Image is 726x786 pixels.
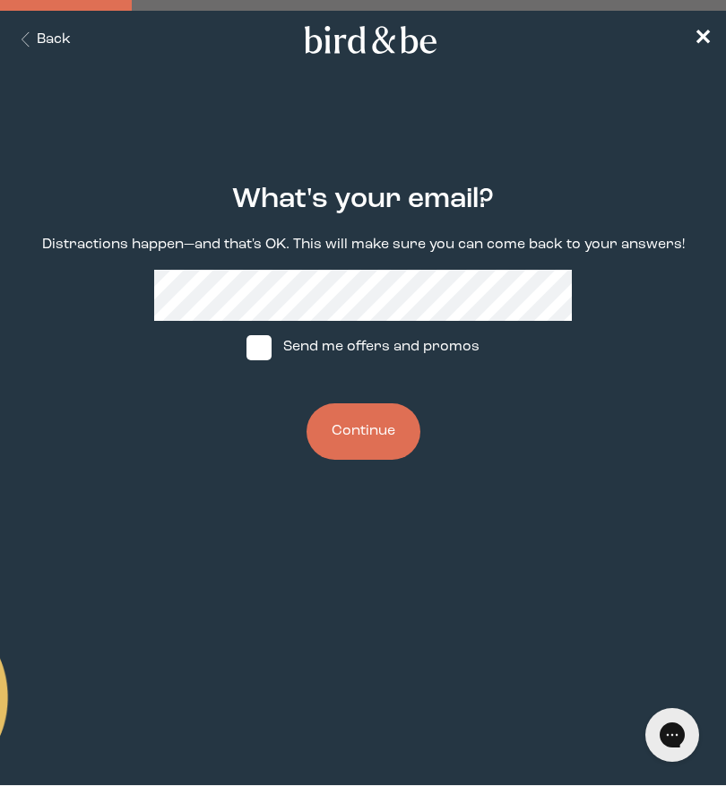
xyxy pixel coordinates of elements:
span: ✕ [694,29,712,50]
h2: What's your email? [232,179,494,220]
iframe: Gorgias live chat messenger [636,702,708,768]
button: Continue [307,403,420,460]
label: Send me offers and promos [229,321,497,375]
p: Distractions happen—and that's OK. This will make sure you can come back to your answers! [42,235,685,255]
a: ✕ [694,24,712,56]
button: Back Button [14,30,71,50]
